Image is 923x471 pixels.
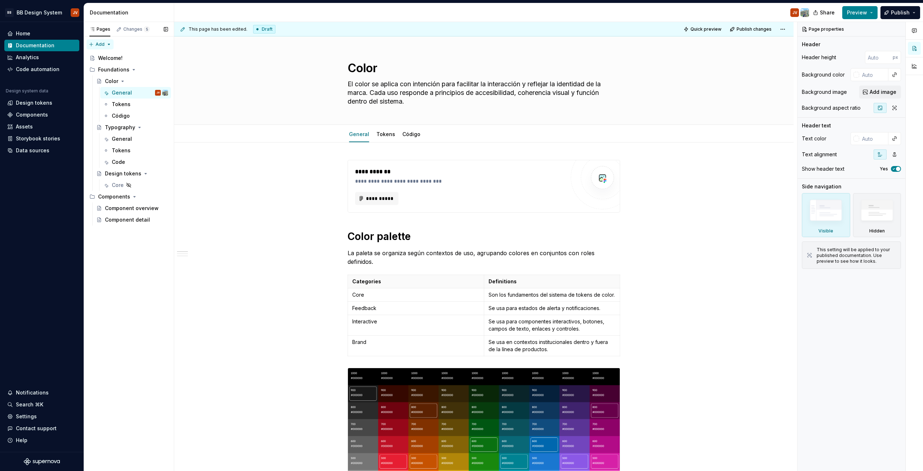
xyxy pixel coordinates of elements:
label: Yes [880,166,888,172]
div: Hidden [853,193,901,237]
a: Code automation [4,64,79,75]
a: Code [100,156,171,168]
div: Visible [802,193,850,237]
div: Design system data [6,88,48,94]
a: Home [4,28,79,39]
div: Background color [802,71,845,78]
div: BB Design System [17,9,62,16]
p: Categories [352,278,480,285]
div: Component detail [105,216,150,223]
a: General [349,131,369,137]
svg: Supernova Logo [24,458,60,465]
a: Assets [4,121,79,132]
a: GeneralJVSergio [100,87,171,99]
span: Preview [847,9,867,16]
p: La paleta se organiza según contextos de uso, agrupando colores en conjuntos con roles definidos. [348,249,620,266]
a: Welcome! [87,52,171,64]
input: Auto [859,68,888,81]
div: Help [16,437,27,444]
div: Welcome! [98,54,123,62]
p: Se usa para componentes interactivos, botones, campos de texto, enlaces y controles. [489,318,616,332]
div: JV [73,10,78,16]
div: Side navigation [802,183,842,190]
a: Tokens [100,145,171,156]
div: Component overview [105,205,159,212]
div: Background image [802,88,847,96]
button: Help [4,435,79,446]
a: Documentation [4,40,79,51]
div: Header [802,41,820,48]
div: Background aspect ratio [802,104,861,112]
div: Code automation [16,66,59,73]
div: General [112,135,132,143]
a: Tokens [376,131,395,137]
div: Analytics [16,54,39,61]
p: Definitions [489,278,616,285]
img: Sergio [800,8,809,17]
div: Documentation [16,42,54,49]
p: Se usa para estados de alerta y notificaciones. [489,305,616,312]
div: Design tokens [16,99,52,106]
a: Design tokens [4,97,79,109]
div: Tokens [374,126,398,141]
div: Pages [89,26,110,32]
div: Header height [802,54,836,61]
input: Auto [865,51,893,64]
div: Page tree [87,52,171,226]
div: Documentation [90,9,171,16]
div: Hidden [869,228,885,234]
input: Auto [859,132,888,145]
a: Código [100,110,171,122]
div: Core [112,182,124,189]
p: Se usa en contextos institucionales dentro y fuera de la línea de productos. [489,339,616,353]
p: Core [352,291,480,298]
span: Draft [262,26,273,32]
button: Publish changes [728,24,775,34]
a: Tokens [100,99,171,110]
div: Components [16,111,48,118]
span: Share [820,9,835,16]
div: Components [98,193,130,200]
span: This page has been edited. [189,26,247,32]
div: General [112,89,132,96]
textarea: Color [346,60,619,77]
p: Interactive [352,318,480,325]
div: Assets [16,123,33,130]
div: Código [112,112,130,119]
button: Add [87,39,114,49]
a: Core [100,179,171,191]
span: Publish [891,9,910,16]
a: Design tokens [93,168,171,179]
a: Color [93,75,171,87]
div: JV [156,89,160,96]
div: Code [112,158,125,166]
div: Tokens [112,101,131,108]
div: BB [5,8,14,17]
button: BBBB Design SystemJV [1,5,82,20]
button: Publish [880,6,920,19]
div: Changes [123,26,150,32]
span: 5 [144,26,150,32]
h1: Color palette [348,230,620,243]
span: Quick preview [690,26,721,32]
div: Foundations [87,64,171,75]
div: Search ⌘K [16,401,43,408]
div: JV [792,10,797,16]
div: Color [105,78,118,85]
button: Share [809,6,839,19]
p: Son los fundamentos del sistema de tokens de color. [489,291,616,298]
div: Código [399,126,423,141]
a: Component detail [93,214,171,226]
p: px [893,54,898,60]
p: Feedback [352,305,480,312]
button: Contact support [4,423,79,434]
img: Sergio [162,90,168,96]
div: Visible [818,228,833,234]
div: Header text [802,122,831,129]
a: Analytics [4,52,79,63]
div: Notifications [16,389,49,396]
div: Tokens [112,147,131,154]
span: Publish changes [737,26,772,32]
a: Components [4,109,79,121]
